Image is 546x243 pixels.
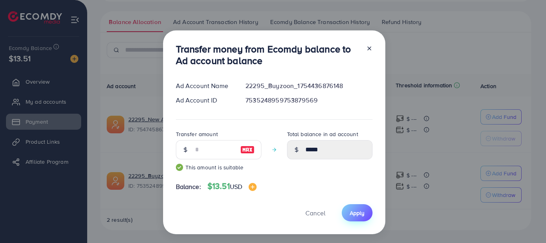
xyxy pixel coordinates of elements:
span: USD [230,182,242,191]
h4: $13.51 [207,181,257,191]
span: Apply [350,209,365,217]
span: Balance: [176,182,201,191]
iframe: Chat [512,207,540,237]
div: Ad Account Name [169,81,239,90]
div: 22295_Buyzoon_1754436876148 [239,81,379,90]
span: Cancel [305,209,325,217]
div: 7535248959753879569 [239,96,379,105]
img: image [240,145,255,155]
small: This amount is suitable [176,163,261,171]
img: image [249,183,257,191]
label: Transfer amount [176,130,218,138]
div: Ad Account ID [169,96,239,105]
h3: Transfer money from Ecomdy balance to Ad account balance [176,43,360,66]
button: Cancel [295,204,335,221]
img: guide [176,164,183,171]
button: Apply [342,204,373,221]
label: Total balance in ad account [287,130,358,138]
